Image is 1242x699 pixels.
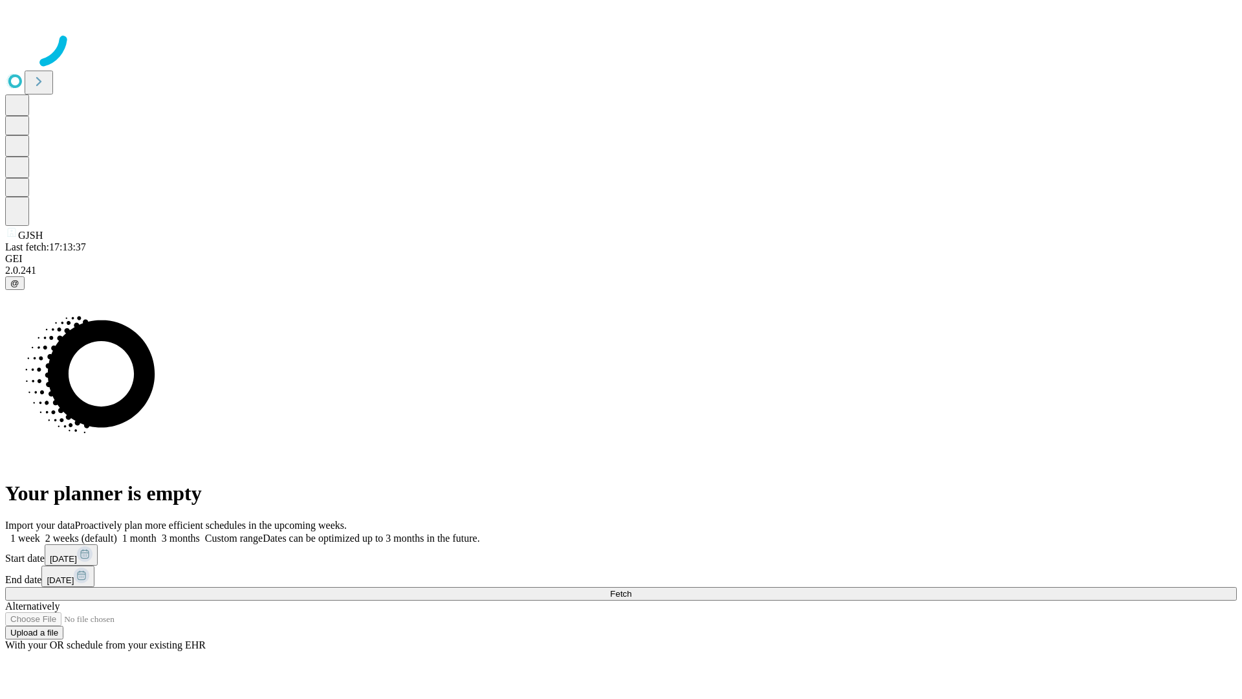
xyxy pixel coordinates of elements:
[5,241,86,252] span: Last fetch: 17:13:37
[47,575,74,585] span: [DATE]
[41,566,94,587] button: [DATE]
[5,520,75,531] span: Import your data
[5,601,60,612] span: Alternatively
[50,554,77,564] span: [DATE]
[45,533,117,544] span: 2 weeks (default)
[45,544,98,566] button: [DATE]
[5,265,1237,276] div: 2.0.241
[5,253,1237,265] div: GEI
[5,482,1237,505] h1: Your planner is empty
[5,587,1237,601] button: Fetch
[5,544,1237,566] div: Start date
[18,230,43,241] span: GJSH
[5,276,25,290] button: @
[10,278,19,288] span: @
[162,533,200,544] span: 3 months
[205,533,263,544] span: Custom range
[75,520,347,531] span: Proactively plan more efficient schedules in the upcoming weeks.
[5,639,206,650] span: With your OR schedule from your existing EHR
[263,533,479,544] span: Dates can be optimized up to 3 months in the future.
[610,589,631,599] span: Fetch
[122,533,157,544] span: 1 month
[5,566,1237,587] div: End date
[10,533,40,544] span: 1 week
[5,626,63,639] button: Upload a file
